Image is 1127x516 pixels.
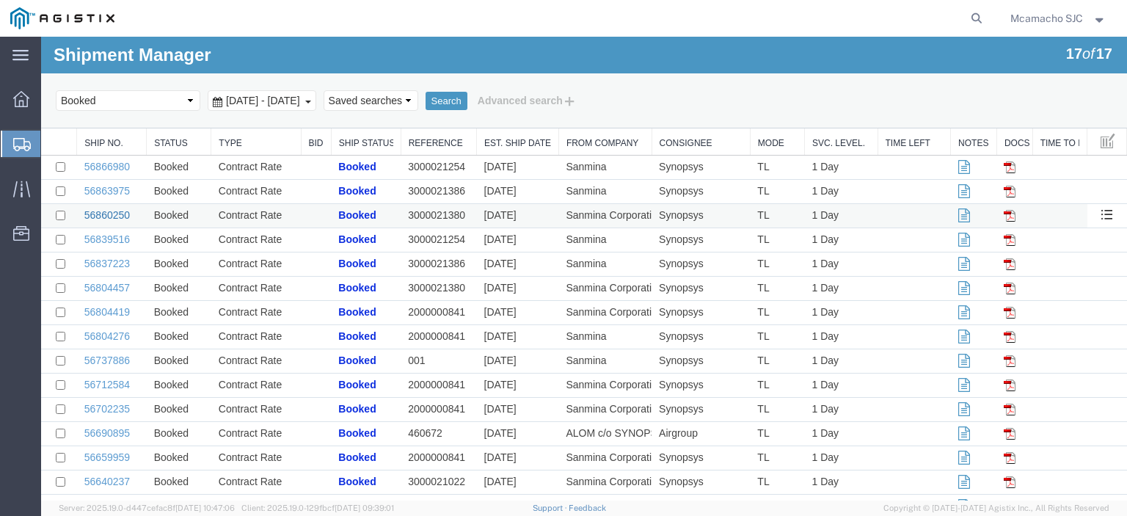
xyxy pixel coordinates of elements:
[360,92,435,119] th: Reference
[517,410,610,434] td: Sanmina Corporation
[297,294,335,305] span: Booked
[297,148,335,160] span: Booked
[610,119,709,143] td: Synopsys
[569,504,606,512] a: Feedback
[533,504,569,512] a: Support
[436,192,518,216] td: [DATE]
[59,504,235,512] span: Server: 2025.19.0-d447cefac8f
[525,101,603,113] a: From Company
[963,367,974,379] img: pdf.gif
[709,410,763,434] td: TL
[610,434,709,458] td: Synopsys
[610,240,709,264] td: Synopsys
[436,167,518,192] td: [DATE]
[170,167,260,192] td: Contract Rate
[297,342,335,354] span: Booked
[43,172,89,184] a: 56860250
[106,167,170,192] td: Booked
[517,264,610,288] td: Sanmina Corporation
[610,192,709,216] td: Synopsys
[43,124,89,136] a: 56866980
[106,337,170,361] td: Booked
[764,264,837,288] td: 1 Day
[43,318,89,330] a: 56737886
[610,458,709,482] td: Synopsys
[443,101,510,113] a: Est. Ship Date
[106,143,170,167] td: Booked
[297,172,335,184] span: Booked
[106,264,170,288] td: Booked
[106,434,170,458] td: Booked
[360,361,435,385] td: 2000000841
[764,119,837,143] td: 1 Day
[764,313,837,337] td: 1 Day
[910,92,956,119] th: Notes
[43,294,89,305] a: 56804276
[610,410,709,434] td: Synopsys
[297,197,335,208] span: Booked
[764,167,837,192] td: 1 Day
[181,58,263,70] span: Aug 18th 2025 - Sep 18th 2025
[709,458,763,482] td: TL
[170,216,260,240] td: Contract Rate
[610,143,709,167] td: Synopsys
[764,361,837,385] td: 1 Day
[709,313,763,337] td: TL
[297,221,335,233] span: Booked
[384,55,426,74] button: Search
[610,313,709,337] td: Synopsys
[517,216,610,240] td: Sanmina
[610,216,709,240] td: Synopsys
[297,318,335,330] span: Booked
[43,463,89,475] a: 56616417
[360,264,435,288] td: 2000000841
[106,361,170,385] td: Booked
[1010,10,1083,26] span: Mcamacho SJC
[610,167,709,192] td: Synopsys
[106,410,170,434] td: Booked
[260,92,290,119] th: Bid Status
[170,92,260,119] th: Type
[999,101,1038,113] a: Time To Respond
[43,148,89,160] a: 56863975
[963,197,974,209] img: pdf.gif
[963,246,974,258] img: pdf.gif
[1010,10,1107,27] button: Mcamacho SJC
[963,343,974,355] img: pdf.gif
[955,92,991,119] th: Docs
[764,434,837,458] td: 1 Day
[170,288,260,313] td: Contract Rate
[360,216,435,240] td: 3000021386
[170,361,260,385] td: Contract Rate
[298,101,352,113] a: Ship Status
[517,240,610,264] td: Sanmina Corporation
[963,270,974,282] img: pdf.gif
[991,92,1046,119] th: Time To Respond
[360,240,435,264] td: 3000021380
[43,342,89,354] a: 56712584
[360,337,435,361] td: 2000000841
[297,124,335,136] span: Booked
[709,264,763,288] td: TL
[764,385,837,410] td: 1 Day
[436,119,518,143] td: [DATE]
[764,143,837,167] td: 1 Day
[36,92,106,119] th: Ship No.
[178,101,252,113] a: Type
[360,288,435,313] td: 2000000841
[297,269,335,281] span: Booked
[709,192,763,216] td: TL
[709,361,763,385] td: TL
[610,361,709,385] td: Synopsys
[360,192,435,216] td: 3000021254
[170,240,260,264] td: Contract Rate
[436,216,518,240] td: [DATE]
[963,222,974,233] img: pdf.gif
[436,385,518,410] td: [DATE]
[106,119,170,143] td: Booked
[610,385,709,410] td: Airgroup
[764,410,837,434] td: 1 Day
[436,361,518,385] td: [DATE]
